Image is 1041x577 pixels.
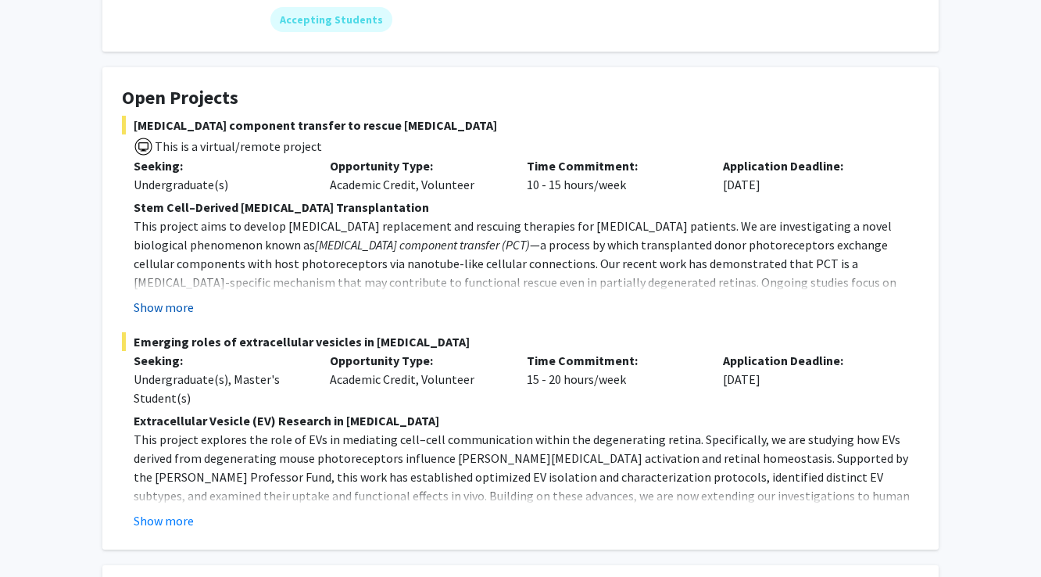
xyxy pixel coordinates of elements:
[723,351,896,370] p: Application Deadline:
[527,351,699,370] p: Time Commitment:
[134,413,439,428] strong: Extracellular Vesicle (EV) Research in [MEDICAL_DATA]
[134,298,194,317] button: Show more
[270,7,392,32] mat-chip: Accepting Students
[515,156,711,194] div: 10 - 15 hours/week
[711,351,907,407] div: [DATE]
[515,351,711,407] div: 15 - 20 hours/week
[723,156,896,175] p: Application Deadline:
[122,332,919,351] span: Emerging roles of extracellular vesicles in [MEDICAL_DATA]
[12,507,66,565] iframe: Chat
[134,430,919,543] p: This project explores the role of EVs in mediating cell–cell communication within the degeneratin...
[134,370,306,407] div: Undergraduate(s), Master's Student(s)
[134,351,306,370] p: Seeking:
[318,351,514,407] div: Academic Credit, Volunteer
[134,199,429,215] strong: Stem Cell–Derived [MEDICAL_DATA] Transplantation
[315,237,530,253] em: [MEDICAL_DATA] component transfer (PCT)
[330,351,503,370] p: Opportunity Type:
[711,156,907,194] div: [DATE]
[134,175,306,194] div: Undergraduate(s)
[134,217,919,310] p: This project aims to develop [MEDICAL_DATA] replacement and rescuing therapies for [MEDICAL_DATA]...
[134,156,306,175] p: Seeking:
[318,156,514,194] div: Academic Credit, Volunteer
[134,511,194,530] button: Show more
[330,156,503,175] p: Opportunity Type:
[527,156,699,175] p: Time Commitment:
[122,116,919,134] span: [MEDICAL_DATA] component transfer to rescue [MEDICAL_DATA]
[153,138,322,154] span: This is a virtual/remote project
[122,87,919,109] h4: Open Projects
